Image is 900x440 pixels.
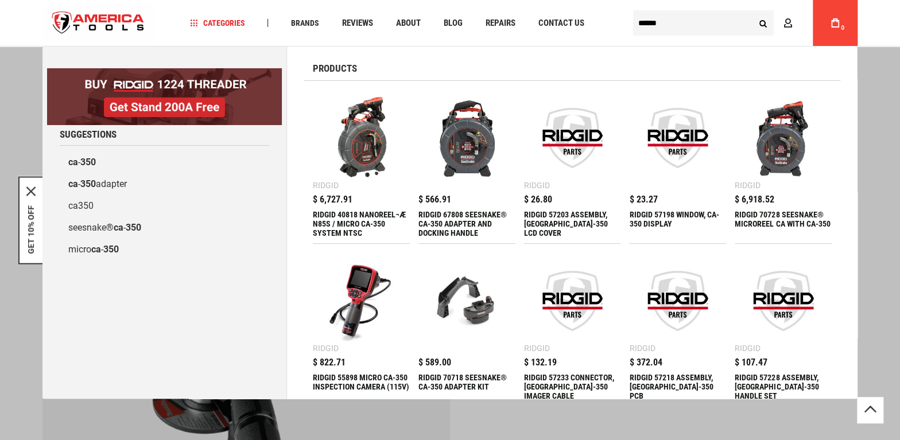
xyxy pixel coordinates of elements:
a: RIDGID 57203 ASSEMBLY, CA-350 LCD COVER Ridgid $ 26.80 RIDGID 57203 ASSEMBLY, [GEOGRAPHIC_DATA]-3... [524,89,621,243]
a: RIDGID 55898 MICRO CA-350 INSPECTION CAMERA (115V) Ridgid $ 822.71 RIDGID 55898 MICRO CA-350 INSP... [313,252,410,406]
a: ca-350 [60,151,269,173]
span: 0 [841,25,844,31]
a: About [391,15,426,31]
a: RIDGID 40818 NANOREEL¬Æ N85S / MICRO CA-350 SYSTEM NTSC Ridgid $ 6,727.91 RIDGID 40818 NANOREEL¬Æ... [313,89,410,243]
span: Categories [190,19,245,27]
b: 350 [80,178,96,189]
span: $ 132.19 [524,358,557,367]
span: $ 26.80 [524,195,552,204]
a: Repairs [480,15,521,31]
a: Categories [185,15,250,31]
img: RIDGID 70718 SEESNAKE® CA-350 ADAPTER KIT [424,258,510,344]
a: RIDGID 57233 CONNECTOR, CA-350 IMAGER CABLE Ridgid $ 132.19 RIDGID 57233 CONNECTOR, [GEOGRAPHIC_D... [524,252,621,406]
img: RIDGID 67808 SEESNAKE® CA-350 ADAPTER AND DOCKING HANDLE [424,95,510,181]
button: Search [752,12,774,34]
span: $ 6,727.91 [313,195,352,204]
img: RIDGID 57218 ASSEMBLY, CA-350 PCB [635,258,720,344]
span: $ 589.00 [418,358,451,367]
div: RIDGID 57203 ASSEMBLY, CA-350 LCD COVER [524,210,621,237]
a: ca350 [60,195,269,217]
span: Products [313,64,357,73]
span: Contact Us [538,19,584,28]
a: ca-350adapter [60,173,269,195]
span: $ 23.27 [629,195,657,204]
img: RIDGID 57198 WINDOW, CA-350 DISPLAY [635,95,720,181]
img: RIDGID 57233 CONNECTOR, CA-350 IMAGER CABLE [530,258,615,344]
a: RIDGID 70718 SEESNAKE® CA-350 ADAPTER KIT $ 589.00 RIDGID 70718 SEESNAKE® CA-350 ADAPTER KIT [418,252,515,406]
div: RIDGID 57228 ASSEMBLY, CA-350 HANDLE SET [735,373,832,400]
b: ca [114,222,123,233]
img: RIDGID 70728 SEESNAKE® MICROREEL CA WITH CA-350 [740,95,826,181]
div: Ridgid [735,344,761,352]
div: Ridgid [524,181,550,189]
img: RIDGID 57228 ASSEMBLY, CA-350 HANDLE SET [740,258,826,344]
button: Close [26,186,36,196]
b: ca [68,178,78,189]
a: microca-350 [60,239,269,260]
b: ca [68,157,78,168]
b: 350 [103,244,119,255]
div: Ridgid [524,344,550,352]
div: RIDGID 57218 ASSEMBLY, CA-350 PCB [629,373,726,400]
button: GET 10% OFF [26,205,36,254]
span: About [396,19,421,28]
b: 350 [80,157,96,168]
div: RIDGID 70718 SEESNAKE® CA-350 ADAPTER KIT [418,373,515,400]
a: Contact Us [533,15,589,31]
button: Open LiveChat chat widget [132,15,146,29]
a: Brands [286,15,324,31]
img: RIDGID 40818 NANOREEL¬Æ N85S / MICRO CA-350 SYSTEM NTSC [319,95,404,181]
span: Reviews [342,19,373,28]
a: Blog [439,15,468,31]
span: Repairs [486,19,515,28]
div: Ridgid [735,181,761,189]
a: Reviews [337,15,378,31]
a: store logo [42,2,154,45]
div: Ridgid [313,181,339,189]
b: ca [91,244,101,255]
img: RIDGID 55898 MICRO CA-350 INSPECTION CAMERA (115V) [319,258,404,344]
span: $ 6,918.52 [735,195,774,204]
span: Brands [291,19,319,27]
div: RIDGID 57233 CONNECTOR, CA-350 IMAGER CABLE [524,373,621,400]
div: RIDGID 70728 SEESNAKE® MICROREEL CA WITH CA-350 [735,210,832,237]
span: $ 822.71 [313,358,346,367]
span: Blog [444,19,463,28]
span: $ 372.04 [629,358,662,367]
a: seesnake®ca-350 [60,217,269,239]
a: RIDGID 70728 SEESNAKE® MICROREEL CA WITH CA-350 Ridgid $ 6,918.52 RIDGID 70728 SEESNAKE® MICROREE... [735,89,832,243]
div: RIDGID 57198 WINDOW, CA-350 DISPLAY [629,210,726,237]
span: $ 566.91 [418,195,451,204]
b: 350 [126,222,141,233]
a: BOGO: Buy RIDGID® 1224 Threader, Get Stand 200A Free! [47,68,282,77]
p: Chat now [16,17,130,26]
div: RIDGID 55898 MICRO CA-350 INSPECTION CAMERA (115V) [313,373,410,400]
span: $ 107.47 [735,358,767,367]
div: Ridgid [629,344,655,352]
svg: close icon [26,186,36,196]
a: RIDGID 57218 ASSEMBLY, CA-350 PCB Ridgid $ 372.04 RIDGID 57218 ASSEMBLY, [GEOGRAPHIC_DATA]-350 PCB [629,252,726,406]
img: RIDGID 57203 ASSEMBLY, CA-350 LCD COVER [530,95,615,181]
div: RIDGID 40818 NANOREEL¬Æ N85S / MICRO CA-350 SYSTEM NTSC [313,210,410,237]
img: BOGO: Buy RIDGID® 1224 Threader, Get Stand 200A Free! [47,68,282,125]
a: RIDGID 57228 ASSEMBLY, CA-350 HANDLE SET Ridgid $ 107.47 RIDGID 57228 ASSEMBLY, [GEOGRAPHIC_DATA]... [735,252,832,406]
img: America Tools [42,2,154,45]
a: RIDGID 67808 SEESNAKE® CA-350 ADAPTER AND DOCKING HANDLE $ 566.91 RIDGID 67808 SEESNAKE® CA-350 A... [418,89,515,243]
span: Suggestions [60,130,117,139]
a: RIDGID 57198 WINDOW, CA-350 DISPLAY $ 23.27 RIDGID 57198 WINDOW, CA-350 DISPLAY [629,89,726,243]
div: RIDGID 67808 SEESNAKE® CA-350 ADAPTER AND DOCKING HANDLE [418,210,515,237]
div: Ridgid [313,344,339,352]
